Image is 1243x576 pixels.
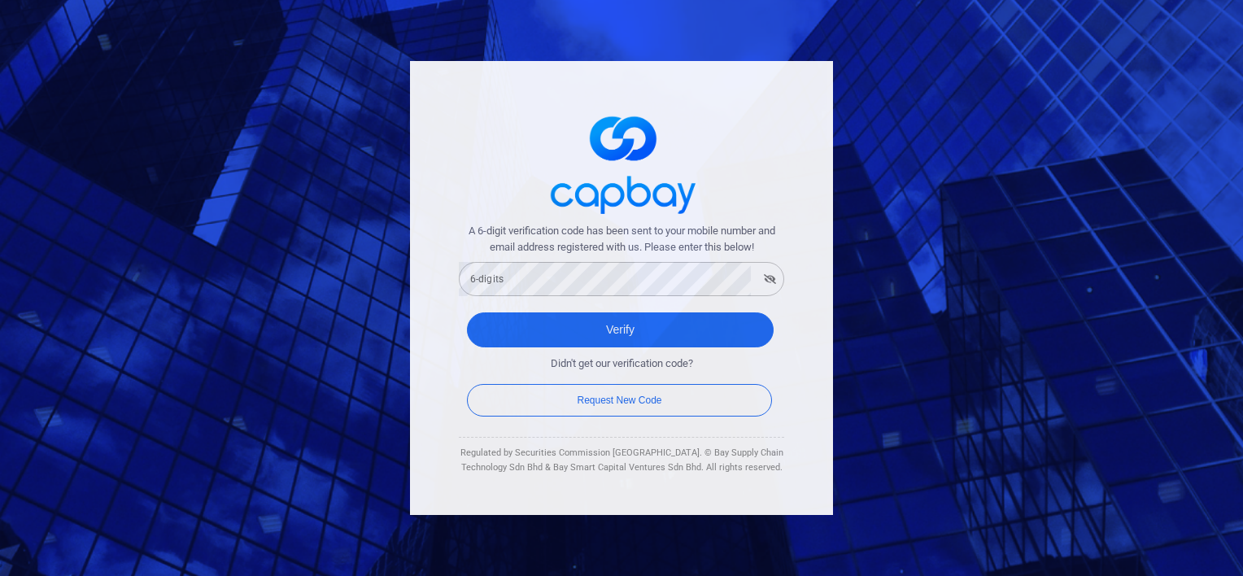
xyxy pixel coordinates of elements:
img: logo [540,102,703,223]
button: Request New Code [467,384,772,417]
button: Verify [467,312,774,347]
span: A 6-digit verification code has been sent to your mobile number and email address registered with... [459,223,784,257]
span: Didn't get our verification code? [551,356,693,373]
div: Regulated by Securities Commission [GEOGRAPHIC_DATA]. © Bay Supply Chain Technology Sdn Bhd & Bay... [459,446,784,474]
